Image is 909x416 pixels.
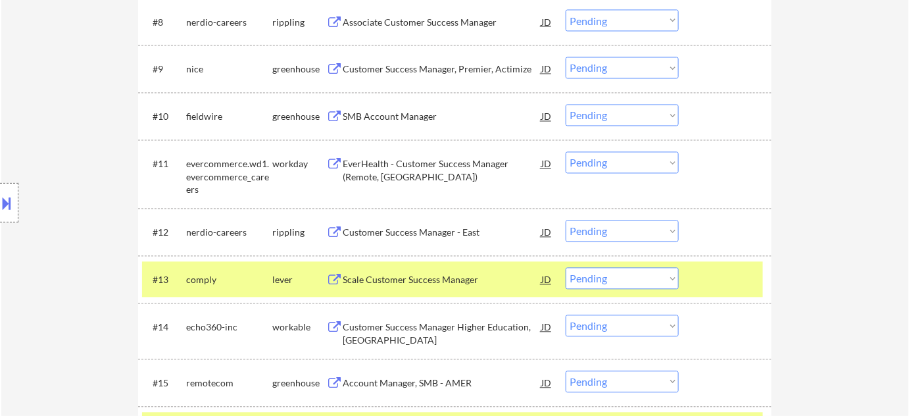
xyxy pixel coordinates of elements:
div: JD [540,57,553,81]
div: Customer Success Manager, Premier, Actimize [343,63,541,76]
div: Associate Customer Success Manager [343,16,541,29]
div: greenhouse [272,111,326,124]
div: JD [540,315,553,339]
div: lever [272,274,326,287]
div: Scale Customer Success Manager [343,274,541,287]
div: #8 [153,16,176,29]
div: remotecom [186,377,272,390]
div: JD [540,371,553,395]
div: EverHealth - Customer Success Manager (Remote, [GEOGRAPHIC_DATA]) [343,158,541,184]
div: JD [540,105,553,128]
div: rippling [272,226,326,240]
div: Account Manager, SMB - AMER [343,377,541,390]
div: nerdio-careers [186,16,272,29]
div: Customer Success Manager - East [343,226,541,240]
div: SMB Account Manager [343,111,541,124]
div: JD [540,10,553,34]
div: Customer Success Manager Higher Education, [GEOGRAPHIC_DATA] [343,321,541,347]
div: workable [272,321,326,334]
div: #15 [153,377,176,390]
div: rippling [272,16,326,29]
div: greenhouse [272,377,326,390]
div: JD [540,221,553,244]
div: workday [272,158,326,171]
div: JD [540,152,553,176]
div: nice [186,63,272,76]
div: #14 [153,321,176,334]
div: echo360-inc [186,321,272,334]
div: greenhouse [272,63,326,76]
div: #9 [153,63,176,76]
div: JD [540,268,553,292]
